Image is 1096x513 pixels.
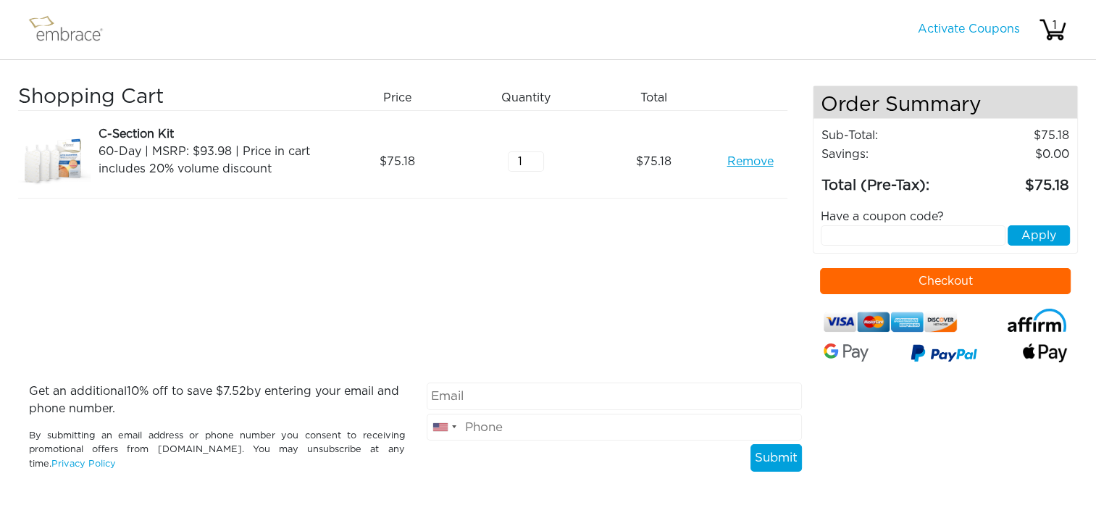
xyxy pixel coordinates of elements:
img: d2f91f46-8dcf-11e7-b919-02e45ca4b85b.jpeg [18,125,91,198]
span: 10 [127,385,139,397]
img: cart [1038,15,1067,44]
div: Total [595,85,724,110]
span: 75.18 [636,153,672,170]
span: 75.18 [380,153,415,170]
input: Email [427,383,803,410]
a: Remove [727,153,773,170]
td: 75.18 [958,164,1070,197]
span: 7.52 [223,385,246,397]
td: Savings : [821,145,958,164]
a: 1 [1038,23,1067,35]
img: paypal-v3.png [911,341,977,368]
td: Sub-Total: [821,126,958,145]
h3: Shopping Cart [18,85,328,110]
span: Quantity [501,89,551,107]
div: 1 [1040,17,1069,34]
h4: Order Summary [813,86,1077,119]
img: affirm-logo.svg [1007,309,1067,332]
img: Google-Pay-Logo.svg [824,343,868,361]
p: Get an additional % off to save $ by entering your email and phone number. [29,383,405,417]
div: United States: +1 [427,414,461,441]
div: Price [339,85,467,110]
div: 60-Day | MSRP: $93.98 | Price in cart includes 20% volume discount [99,143,328,178]
img: credit-cards.png [824,309,956,336]
button: Checkout [820,268,1071,294]
a: Privacy Policy [51,459,116,469]
img: logo.png [25,12,120,48]
td: Total (Pre-Tax): [821,164,958,197]
a: Activate Coupons [918,23,1020,35]
button: Submit [750,444,802,472]
td: 75.18 [958,126,1070,145]
input: Phone [427,414,803,441]
p: By submitting an email address or phone number you consent to receiving promotional offers from [... [29,429,405,471]
td: 0.00 [958,145,1070,164]
img: fullApplePay.png [1023,343,1067,362]
button: Apply [1008,225,1070,246]
div: C-Section Kit [99,125,328,143]
div: Have a coupon code? [810,208,1081,225]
